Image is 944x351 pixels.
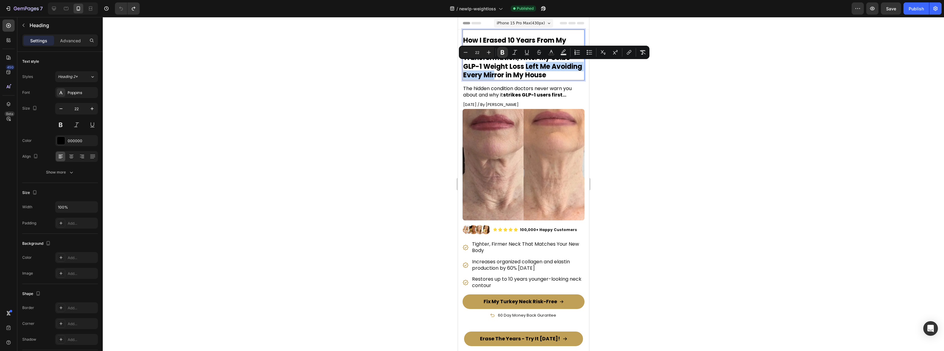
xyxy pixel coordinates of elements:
div: Size [22,104,38,113]
div: Styles [22,74,33,79]
div: Border [22,305,34,311]
div: Add... [68,271,96,276]
div: Width [22,204,32,210]
div: Add... [68,255,96,261]
div: Align [22,153,39,161]
p: Advanced [60,37,81,44]
input: Auto [55,202,98,212]
div: Open Intercom Messenger [923,321,938,336]
div: Publish [909,5,924,12]
span: newlp-weightloss [459,5,496,12]
div: Beta [5,111,15,116]
div: Text style [22,59,39,64]
div: Add... [68,305,96,311]
div: Add... [68,221,96,226]
div: Color [22,138,32,143]
div: Font [22,90,30,95]
div: Shadow [22,337,36,342]
div: Show more [46,169,74,175]
button: Save [881,2,901,15]
button: Show more [22,167,98,178]
span: Published [517,6,534,11]
div: Background [22,240,52,248]
div: Add... [68,337,96,342]
div: Padding [22,220,36,226]
div: Size [22,189,38,197]
div: Add... [68,321,96,327]
div: Corner [22,321,34,326]
span: Save [886,6,896,11]
button: 7 [2,2,45,15]
div: Poppins [68,90,96,96]
div: Color [22,255,32,260]
p: 7 [40,5,43,12]
div: Editor contextual toolbar [459,46,649,59]
div: 450 [6,65,15,70]
div: 000000 [68,138,96,144]
button: Publish [903,2,929,15]
div: Undo/Redo [115,2,140,15]
p: Heading [30,22,95,29]
span: Heading 2* [58,74,78,79]
div: Image [22,271,33,276]
span: / [456,5,458,12]
button: Heading 2* [55,71,98,82]
iframe: Design area [458,17,589,351]
p: Settings [30,37,47,44]
div: Shape [22,290,42,298]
